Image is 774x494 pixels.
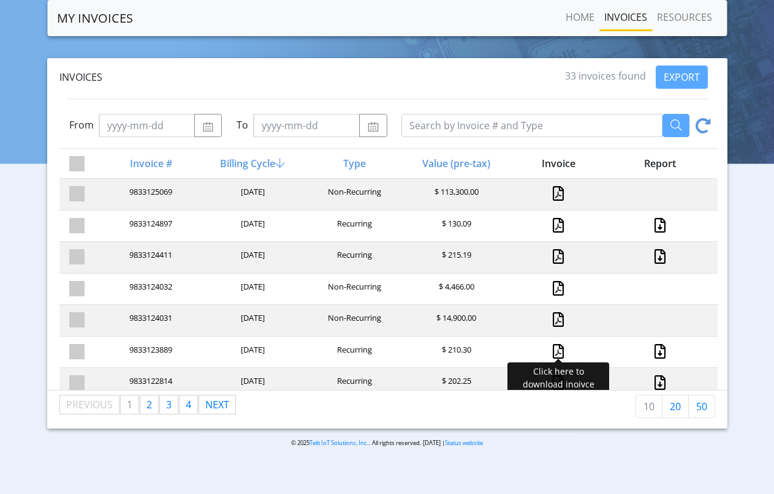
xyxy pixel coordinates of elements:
div: [DATE] [200,218,302,234]
div: [DATE] [200,249,302,266]
a: RESOURCES [652,5,717,29]
div: [DATE] [200,312,302,329]
span: 3 [166,398,172,411]
a: Status website [445,439,483,447]
div: $ 130.09 [404,218,506,234]
div: 9833124031 [99,312,200,329]
div: 9833122814 [99,375,200,392]
a: MY INVOICES [57,6,133,31]
span: Invoices [59,70,102,84]
div: 9833124897 [99,218,200,234]
div: Report [608,156,710,171]
div: Recurring [303,218,404,234]
a: Home [561,5,599,29]
div: [DATE] [200,281,302,298]
button: EXPORT [656,65,708,89]
div: 9833124032 [99,281,200,298]
div: $ 202.25 [404,375,506,392]
a: 20 [662,395,689,418]
input: yyyy-mm-dd [99,114,195,137]
input: yyyy-mm-dd [253,114,360,137]
div: $ 4,466.00 [404,281,506,298]
label: From [69,118,94,132]
a: Telit IoT Solutions, Inc. [309,439,369,447]
label: To [237,118,248,132]
div: [DATE] [200,344,302,361]
div: 9833124411 [99,249,200,266]
span: 4 [186,398,191,411]
span: 33 invoices found [565,69,646,83]
input: Search by Invoice # and Type [401,114,662,137]
a: Next page [199,395,235,414]
div: Click here to download inoivce [507,362,609,393]
a: INVOICES [599,5,652,29]
div: Non-Recurring [303,186,404,203]
img: calendar.svg [367,122,379,132]
ul: Pagination [59,395,237,414]
span: Previous [66,398,113,411]
div: Non-Recurring [303,312,404,329]
div: Recurring [303,375,404,392]
div: 9833125069 [99,186,200,203]
div: $ 215.19 [404,249,506,266]
div: $ 210.30 [404,344,506,361]
div: Invoice # [99,156,200,171]
span: 1 [127,398,132,411]
div: Non-Recurring [303,281,404,298]
div: [DATE] [200,186,302,203]
div: $ 14,900.00 [404,312,506,329]
div: Invoice [506,156,608,171]
div: Recurring [303,249,404,266]
div: [DATE] [200,375,302,392]
span: 2 [146,398,152,411]
div: $ 113,300.00 [404,186,506,203]
img: calendar.svg [202,122,214,132]
a: 50 [688,395,715,418]
div: 9833123889 [99,344,200,361]
p: © 2025 . All rights reserved. [DATE] | [203,438,572,447]
div: Billing Cycle [200,156,302,171]
div: Recurring [303,344,404,361]
div: Value (pre-tax) [404,156,506,171]
div: Type [303,156,404,171]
